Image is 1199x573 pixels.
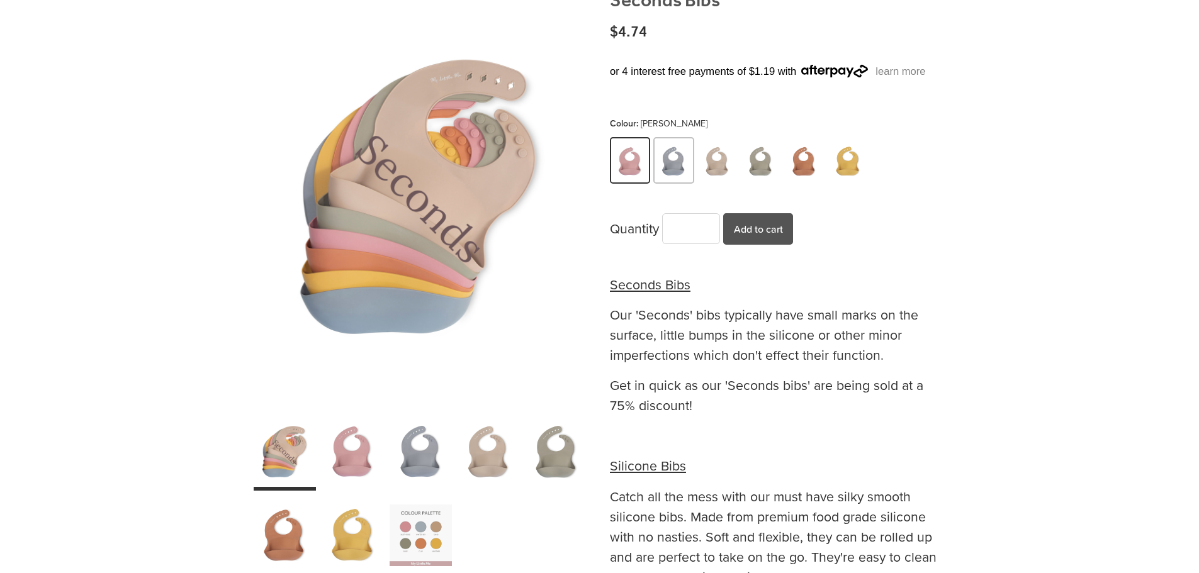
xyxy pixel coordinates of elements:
[610,46,945,98] div: or 4 interest free payments of $1.19 with
[610,117,641,130] span: Colour:
[610,18,647,47] span: $4.74
[610,375,945,415] p: Get in quick as our 'Seconds bibs' are being sold at a 75% discount!
[875,65,925,77] a: learn more
[610,214,723,243] div: Quantity
[610,304,945,365] p: Our 'Seconds' bibs typically have small marks on the surface, little bumps in the silicone or oth...
[723,213,793,244] button: Add to cart
[610,456,686,475] u: Silicone Bibs
[610,275,690,294] u: Seconds Bibs
[641,117,710,130] span: [PERSON_NAME]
